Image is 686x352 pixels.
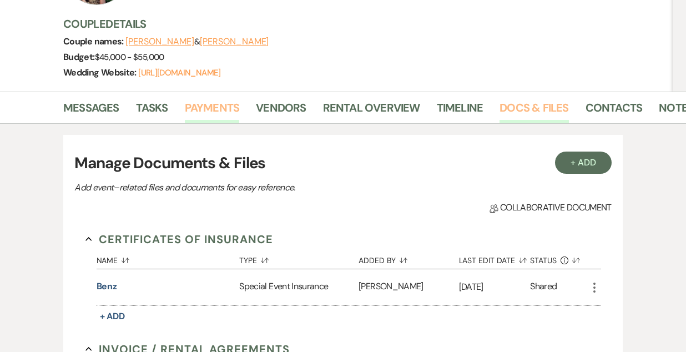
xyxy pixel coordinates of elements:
[63,51,95,63] span: Budget:
[74,180,463,195] p: Add event–related files and documents for easy reference.
[95,52,164,63] span: $45,000 - $55,000
[97,280,118,293] button: Benz
[63,67,138,78] span: Wedding Website:
[459,280,531,294] p: [DATE]
[530,257,557,264] span: Status
[85,231,274,248] button: Certificates of Insurance
[125,36,269,47] span: &
[459,248,531,269] button: Last Edit Date
[63,36,125,47] span: Couple names:
[63,16,662,32] h3: Couple Details
[256,99,306,123] a: Vendors
[185,99,240,123] a: Payments
[359,248,458,269] button: Added By
[239,248,359,269] button: Type
[323,99,420,123] a: Rental Overview
[530,280,557,295] div: Shared
[530,248,587,269] button: Status
[97,309,129,324] button: + Add
[586,99,643,123] a: Contacts
[239,269,359,305] div: Special Event Insurance
[200,37,269,46] button: [PERSON_NAME]
[136,99,168,123] a: Tasks
[500,99,568,123] a: Docs & Files
[97,248,240,269] button: Name
[138,67,220,78] a: [URL][DOMAIN_NAME]
[100,310,125,322] span: + Add
[437,99,483,123] a: Timeline
[555,152,612,174] button: + Add
[359,269,458,305] div: [PERSON_NAME]
[63,99,119,123] a: Messages
[490,201,612,214] span: Collaborative document
[125,37,194,46] button: [PERSON_NAME]
[74,152,612,175] h3: Manage Documents & Files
